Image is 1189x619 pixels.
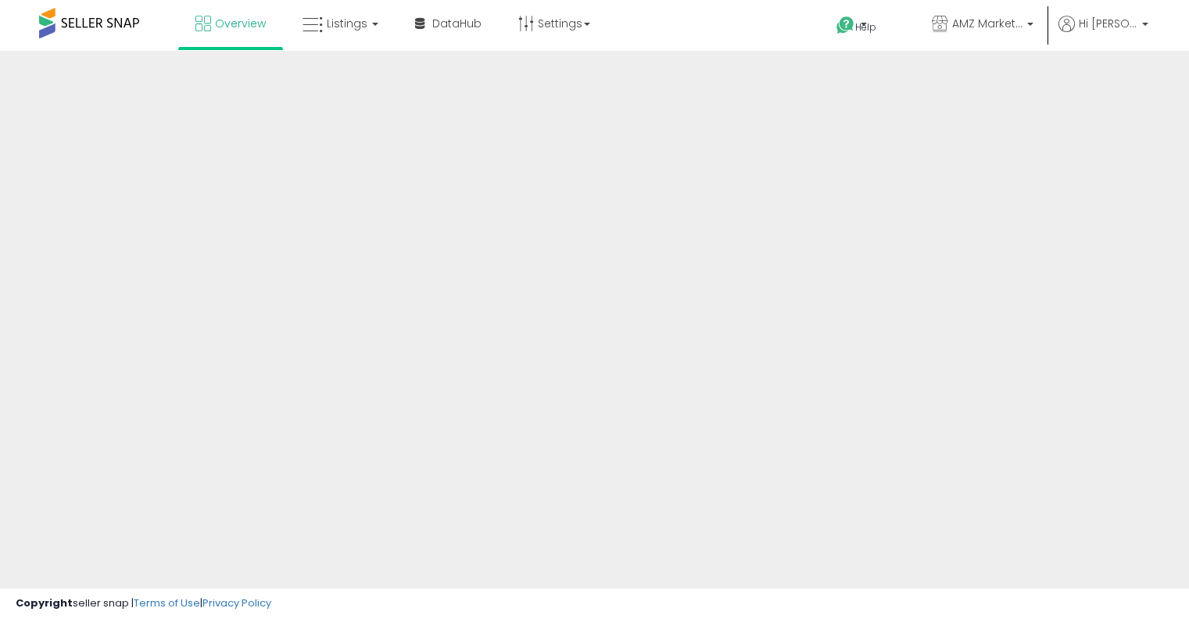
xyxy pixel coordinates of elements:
[202,596,271,610] a: Privacy Policy
[134,596,200,610] a: Terms of Use
[16,596,73,610] strong: Copyright
[432,16,482,31] span: DataHub
[855,20,876,34] span: Help
[16,596,271,611] div: seller snap | |
[836,16,855,35] i: Get Help
[952,16,1022,31] span: AMZ Marketplace Deals
[215,16,266,31] span: Overview
[824,4,907,51] a: Help
[1079,16,1137,31] span: Hi [PERSON_NAME]
[327,16,367,31] span: Listings
[1058,16,1148,51] a: Hi [PERSON_NAME]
